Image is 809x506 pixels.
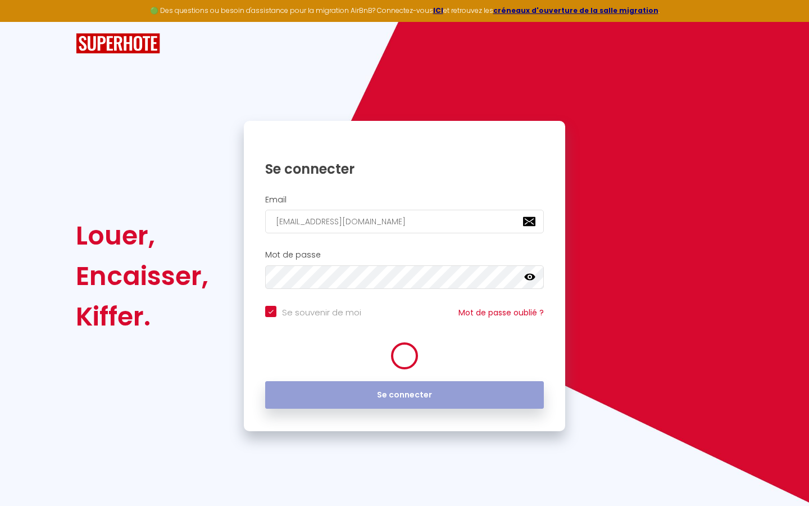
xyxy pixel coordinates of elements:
a: ICI [433,6,443,15]
a: créneaux d'ouverture de la salle migration [493,6,658,15]
h1: Se connecter [265,160,544,178]
a: Mot de passe oublié ? [458,307,544,318]
h2: Mot de passe [265,250,544,260]
div: Kiffer. [76,296,208,337]
button: Ouvrir le widget de chat LiveChat [9,4,43,38]
h2: Email [265,195,544,205]
img: SuperHote logo [76,33,160,54]
button: Se connecter [265,381,544,409]
div: Encaisser, [76,256,208,296]
div: Louer, [76,215,208,256]
input: Ton Email [265,210,544,233]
